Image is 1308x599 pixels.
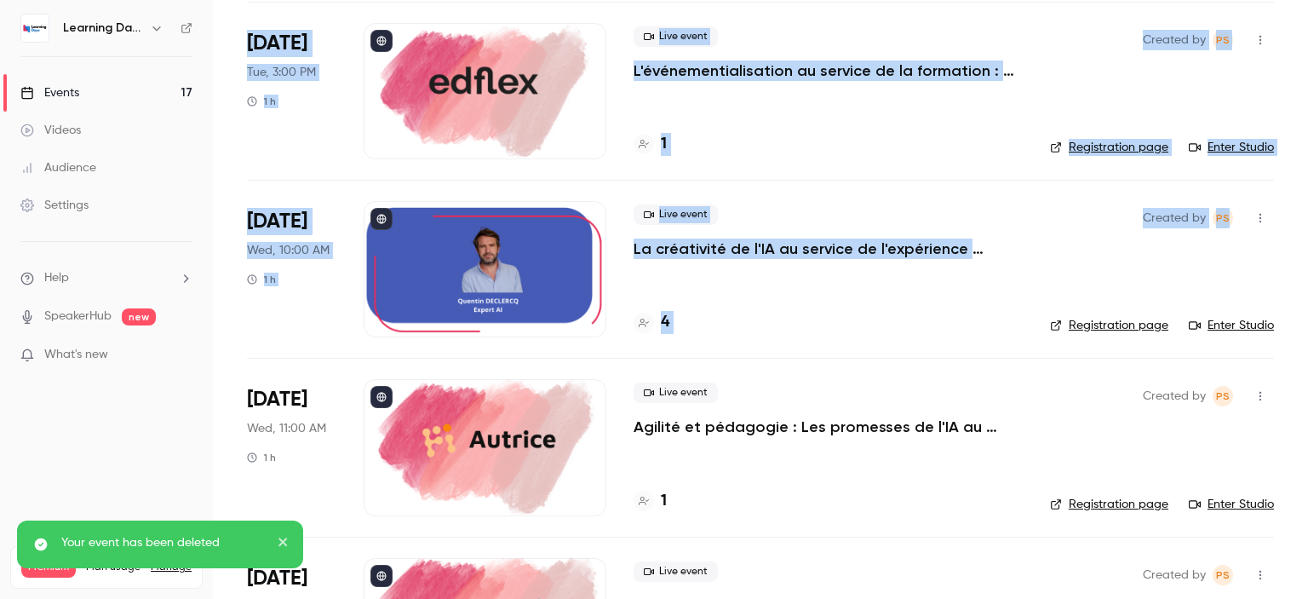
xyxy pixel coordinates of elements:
p: Your event has been deleted [61,534,266,551]
div: Oct 8 Wed, 10:00 AM (Europe/Paris) [247,201,336,337]
a: 1 [634,490,667,513]
div: Oct 7 Tue, 3:00 PM (Europe/Paris) [247,23,336,159]
span: What's new [44,346,108,364]
img: Learning Days [21,14,49,42]
a: Enter Studio [1189,317,1274,334]
span: [DATE] [247,386,307,413]
a: L'événementialisation au service de la formation : engagez vos apprenants tout au long de l’année [634,60,1023,81]
img: website_grey.svg [27,44,41,58]
div: 1 h [247,95,276,108]
span: [DATE] [247,208,307,235]
span: PS [1216,565,1230,585]
div: Mots-clés [212,101,261,112]
span: Live event [634,204,718,225]
span: [DATE] [247,30,307,57]
span: Created by [1143,565,1206,585]
span: Wed, 11:00 AM [247,420,326,437]
span: Help [44,269,69,287]
a: SpeakerHub [44,308,112,325]
a: 1 [634,133,667,156]
span: PS [1216,30,1230,50]
a: Registration page [1050,317,1168,334]
span: Prad Selvarajah [1213,565,1233,585]
h4: 1 [661,490,667,513]
button: close [278,534,290,555]
h6: Learning Days [63,20,143,37]
span: Live event [634,26,718,47]
span: Wed, 10:00 AM [247,242,330,259]
a: Agilité et pédagogie : Les promesses de l'IA au service de l'expérience apprenante sont-elles ten... [634,417,1023,437]
div: Oct 8 Wed, 11:00 AM (Europe/Paris) [247,379,336,515]
div: Audience [20,159,96,176]
div: Events [20,84,79,101]
h4: 4 [661,311,669,334]
span: Created by [1143,208,1206,228]
a: La créativité de l'IA au service de l'expérience apprenante. [634,239,1023,259]
span: Live event [634,562,718,582]
iframe: Noticeable Trigger [172,348,192,363]
span: Prad Selvarajah [1213,386,1233,406]
span: Live event [634,383,718,403]
span: Prad Selvarajah [1213,208,1233,228]
div: Videos [20,122,81,139]
span: PS [1216,208,1230,228]
a: Registration page [1050,139,1168,156]
img: logo_orange.svg [27,27,41,41]
div: Domaine [88,101,131,112]
a: Enter Studio [1189,139,1274,156]
div: Settings [20,197,89,214]
h4: 1 [661,133,667,156]
img: tab_keywords_by_traffic_grey.svg [193,99,207,112]
div: 1 h [247,451,276,464]
span: Prad Selvarajah [1213,30,1233,50]
a: Registration page [1050,496,1168,513]
div: Domaine: [DOMAIN_NAME] [44,44,192,58]
a: Enter Studio [1189,496,1274,513]
img: tab_domain_overview_orange.svg [69,99,83,112]
span: Created by [1143,30,1206,50]
span: Tue, 3:00 PM [247,64,316,81]
li: help-dropdown-opener [20,269,192,287]
span: new [122,308,156,325]
div: v 4.0.25 [48,27,83,41]
span: Created by [1143,386,1206,406]
a: 4 [634,311,669,334]
div: 1 h [247,273,276,286]
span: PS [1216,386,1230,406]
